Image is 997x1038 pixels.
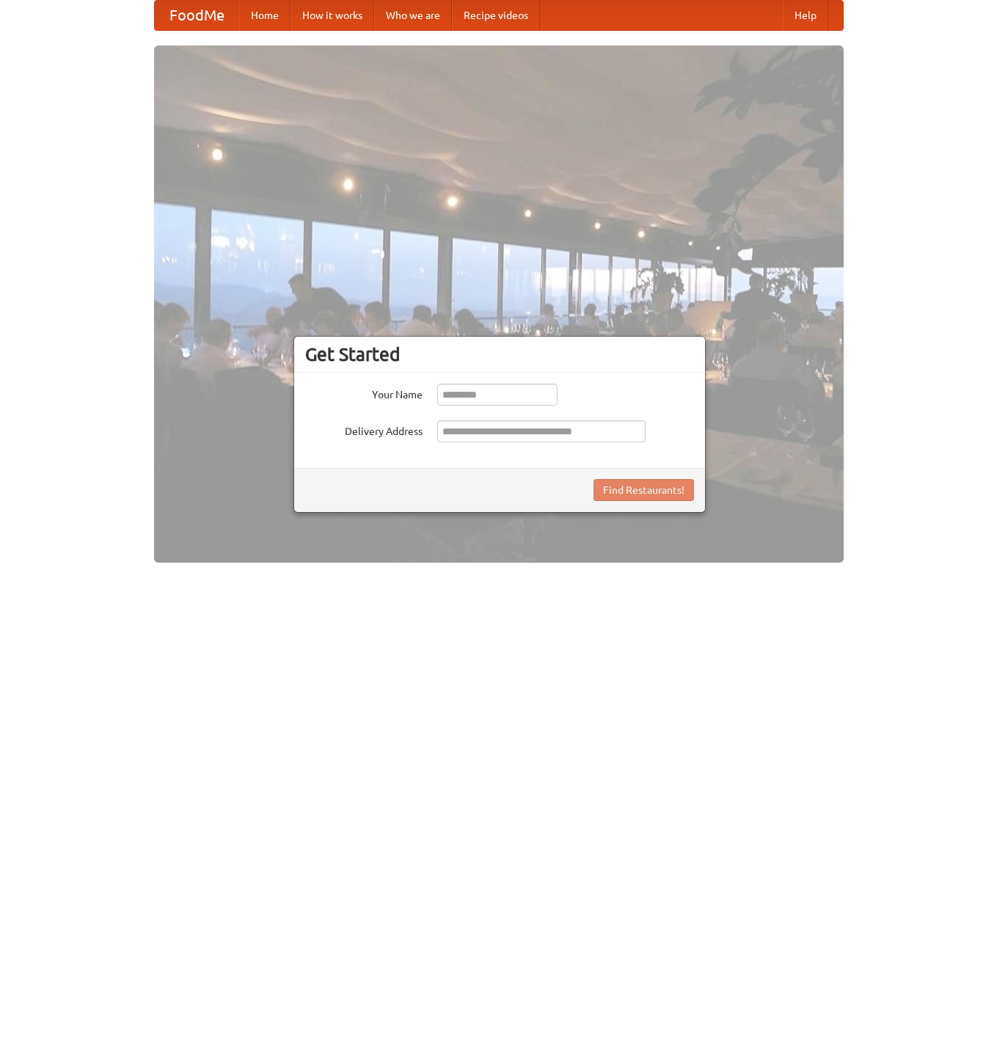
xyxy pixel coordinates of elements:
[305,420,423,439] label: Delivery Address
[291,1,374,30] a: How it works
[783,1,828,30] a: Help
[155,1,239,30] a: FoodMe
[374,1,452,30] a: Who we are
[452,1,540,30] a: Recipe videos
[305,343,694,365] h3: Get Started
[305,384,423,402] label: Your Name
[239,1,291,30] a: Home
[594,479,694,501] button: Find Restaurants!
